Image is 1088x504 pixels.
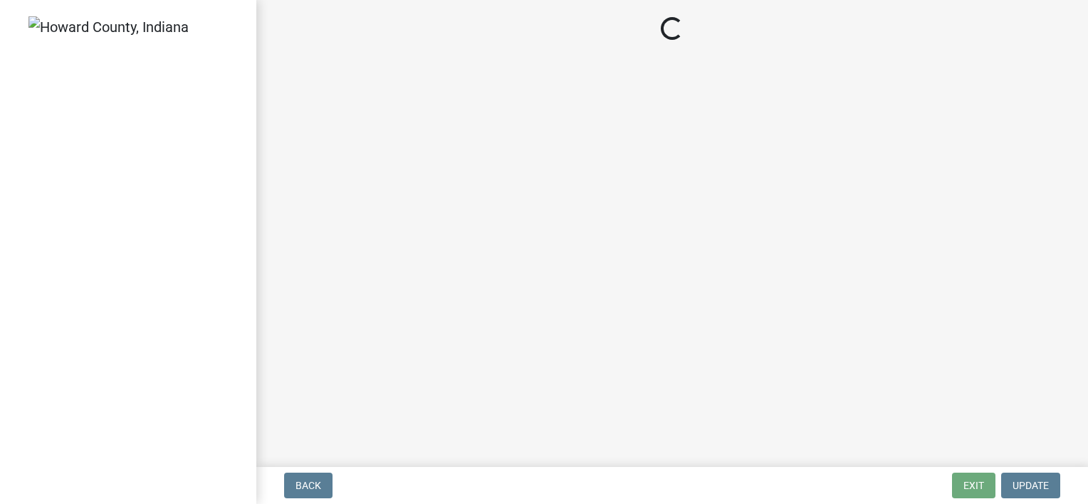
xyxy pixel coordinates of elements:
[1013,480,1049,491] span: Update
[1001,473,1060,498] button: Update
[28,16,189,38] img: Howard County, Indiana
[295,480,321,491] span: Back
[284,473,333,498] button: Back
[952,473,995,498] button: Exit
